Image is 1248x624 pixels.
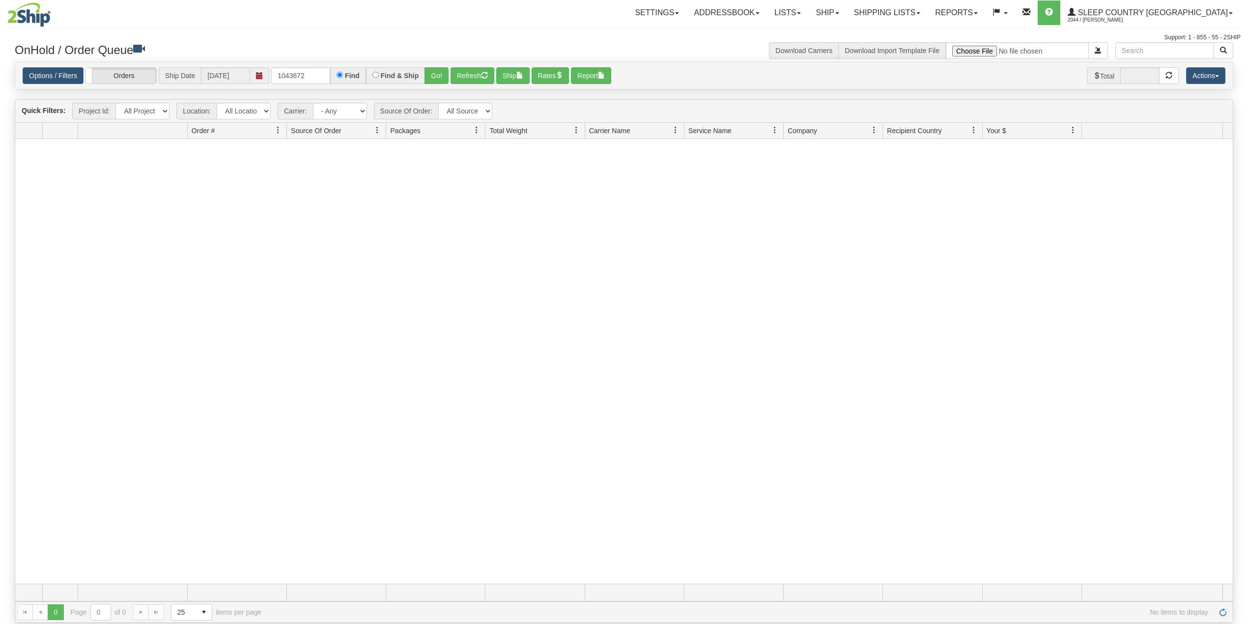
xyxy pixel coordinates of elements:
a: Refresh [1215,604,1231,620]
span: items per page [171,604,261,621]
span: Company [788,126,817,136]
span: 2044 / [PERSON_NAME] [1068,15,1141,25]
span: Source Of Order [291,126,341,136]
span: Page sizes drop down [171,604,212,621]
span: Recipient Country [887,126,941,136]
a: Service Name filter column settings [766,122,783,139]
label: Find & Ship [381,72,419,79]
button: Search [1214,42,1233,59]
input: Import [946,42,1089,59]
img: logo2044.jpg [7,2,51,27]
input: Order # [271,67,330,84]
a: Order # filter column settings [270,122,286,139]
a: Source Of Order filter column settings [369,122,386,139]
button: Rates [532,67,569,84]
button: Ship [496,67,530,84]
span: Total Weight [489,126,527,136]
a: Addressbook [686,0,767,25]
span: Order # [192,126,215,136]
span: Location: [176,103,217,119]
span: Page of 0 [71,604,126,621]
span: Service Name [688,126,732,136]
label: Quick Filters: [22,106,65,115]
span: select [196,604,212,620]
a: Lists [767,0,808,25]
span: Packages [390,126,420,136]
button: Go! [425,67,449,84]
span: No items to display [275,608,1208,616]
span: Your $ [987,126,1006,136]
div: grid toolbar [15,100,1233,123]
a: Reports [928,0,985,25]
span: Page 0 [48,604,63,620]
span: Carrier Name [589,126,630,136]
button: Actions [1186,67,1225,84]
span: Ship Date [159,67,201,84]
input: Search [1115,42,1214,59]
a: Recipient Country filter column settings [965,122,982,139]
a: Settings [627,0,686,25]
span: Total [1087,67,1121,84]
div: Support: 1 - 855 - 55 - 2SHIP [7,33,1241,42]
label: Orders [86,68,156,84]
button: Refresh [451,67,494,84]
a: Download Import Template File [845,47,939,55]
span: Sleep Country [GEOGRAPHIC_DATA] [1076,8,1228,17]
label: Find [345,72,360,79]
a: Sleep Country [GEOGRAPHIC_DATA] 2044 / [PERSON_NAME] [1060,0,1240,25]
a: Company filter column settings [866,122,882,139]
a: Ship [808,0,846,25]
a: Your $ filter column settings [1065,122,1081,139]
span: Project Id: [72,103,115,119]
a: Packages filter column settings [468,122,485,139]
span: Carrier: [278,103,313,119]
a: Download Carriers [775,47,832,55]
span: 25 [177,607,190,617]
a: Options / Filters [23,67,84,84]
button: Report [571,67,611,84]
a: Carrier Name filter column settings [667,122,684,139]
span: Source Of Order: [374,103,439,119]
h3: OnHold / Order Queue [15,42,617,57]
a: Total Weight filter column settings [568,122,585,139]
a: Shipping lists [847,0,928,25]
iframe: chat widget [1225,262,1247,362]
